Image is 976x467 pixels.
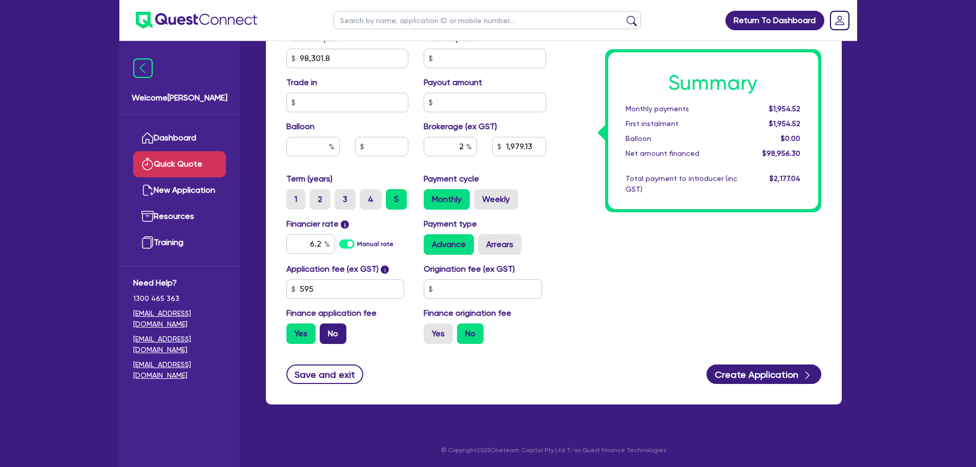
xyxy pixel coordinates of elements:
[424,323,453,344] label: Yes
[141,184,154,196] img: new-application
[618,118,745,129] div: First instalment
[618,173,745,195] div: Total payment to introducer (inc GST)
[424,120,497,133] label: Brokerage (ex GST)
[478,234,522,255] label: Arrears
[286,173,333,185] label: Term (years)
[133,151,226,177] a: Quick Quote
[286,323,316,344] label: Yes
[769,119,800,128] span: $1,954.52
[424,76,482,89] label: Payout amount
[769,105,800,113] span: $1,954.52
[286,263,379,275] label: Application fee (ex GST)
[335,189,356,210] label: 3
[386,189,407,210] label: 5
[725,11,824,30] a: Return To Dashboard
[357,239,393,249] label: Manual rate
[424,307,511,319] label: Finance origination fee
[474,189,518,210] label: Weekly
[133,308,226,330] a: [EMAIL_ADDRESS][DOMAIN_NAME]
[309,189,330,210] label: 2
[133,58,153,78] img: icon-menu-close
[334,11,641,29] input: Search by name, application ID or mobile number...
[132,92,227,104] span: Welcome [PERSON_NAME]
[618,148,745,159] div: Net amount financed
[618,104,745,114] div: Monthly payments
[770,174,800,182] span: $2,177.04
[141,236,154,249] img: training
[141,210,154,222] img: resources
[424,263,515,275] label: Origination fee (ex GST)
[286,120,315,133] label: Balloon
[781,134,800,143] span: $0.00
[286,364,364,384] button: Save and exit
[360,189,382,210] label: 4
[424,234,474,255] label: Advance
[136,12,257,29] img: quest-connect-logo-blue
[826,7,853,34] a: Dropdown toggle
[133,177,226,204] a: New Application
[381,266,389,274] span: i
[762,149,800,157] span: $98,956.30
[618,133,745,144] div: Balloon
[286,218,349,230] label: Financier rate
[133,125,226,151] a: Dashboard
[133,230,226,256] a: Training
[286,189,305,210] label: 1
[320,323,346,344] label: No
[457,323,484,344] label: No
[133,334,226,355] a: [EMAIL_ADDRESS][DOMAIN_NAME]
[133,277,226,289] span: Need Help?
[626,71,801,95] h1: Summary
[424,218,477,230] label: Payment type
[259,445,849,455] p: © Copyright 2025 Oneteam Capital Pty Ltd T/as Quest Finance Technologies
[286,307,377,319] label: Finance application fee
[341,220,349,229] span: i
[133,293,226,304] span: 1300 465 363
[707,364,821,384] button: Create Application
[133,359,226,381] a: [EMAIL_ADDRESS][DOMAIN_NAME]
[286,76,317,89] label: Trade in
[424,173,479,185] label: Payment cycle
[424,189,470,210] label: Monthly
[133,204,226,230] a: Resources
[141,158,154,170] img: quick-quote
